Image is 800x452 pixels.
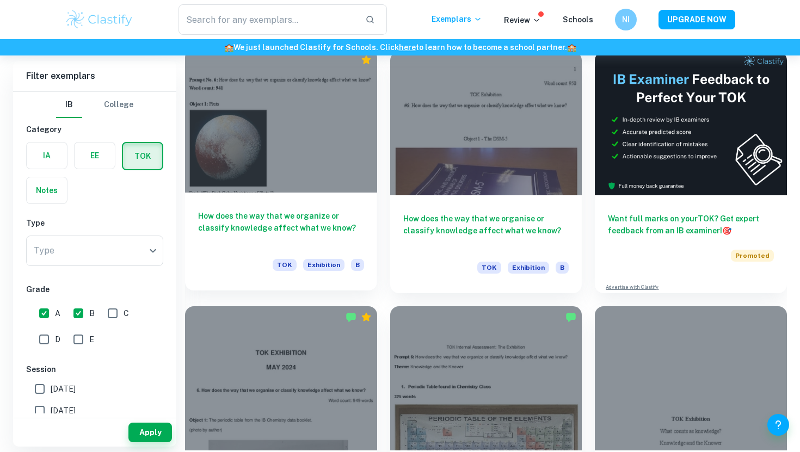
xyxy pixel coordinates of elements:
span: 🏫 [567,43,576,52]
button: IA [27,143,67,169]
span: Exhibition [508,262,549,274]
input: Search for any exemplars... [179,4,356,35]
img: Thumbnail [595,52,787,195]
span: Promoted [731,250,774,262]
button: EE [75,143,115,169]
img: Clastify logo [65,9,134,30]
h6: Grade [26,283,163,295]
h6: Category [26,123,163,135]
span: Exhibition [303,259,344,271]
a: How does the way that we organize or classify knowledge affect what we know?TOKExhibitionB [185,52,377,293]
span: C [124,307,129,319]
span: A [55,307,60,319]
span: TOK [477,262,501,274]
span: B [556,262,569,274]
a: How does the way that we organise or classify knowledge affect what we know?TOKExhibitionB [390,52,582,293]
button: Help and Feedback [767,414,789,436]
button: UPGRADE NOW [659,10,735,29]
h6: How does the way that we organize or classify knowledge affect what we know? [198,210,364,246]
h6: Session [26,363,163,375]
button: Notes [27,177,67,203]
h6: Filter exemplars [13,61,176,91]
span: B [89,307,95,319]
h6: Want full marks on your TOK ? Get expert feedback from an IB examiner! [608,213,774,237]
a: here [399,43,416,52]
span: TOK [273,259,297,271]
a: Advertise with Clastify [606,283,659,291]
span: [DATE] [51,405,76,417]
img: Marked [565,312,576,323]
span: D [55,333,60,345]
h6: NI [620,14,632,26]
span: 🎯 [722,226,731,235]
span: B [351,259,364,271]
button: TOK [123,143,162,169]
h6: We just launched Clastify for Schools. Click to learn how to become a school partner. [2,41,798,53]
div: Premium [361,312,372,323]
img: Marked [346,312,356,323]
button: Apply [128,423,172,442]
p: Review [504,14,541,26]
span: [DATE] [51,383,76,395]
div: Filter type choice [56,92,133,118]
button: IB [56,92,82,118]
h6: Type [26,217,163,229]
p: Exemplars [432,13,482,25]
button: College [104,92,133,118]
button: NI [615,9,637,30]
span: 🏫 [224,43,233,52]
a: Schools [563,15,593,24]
a: Want full marks on yourTOK? Get expert feedback from an IB examiner!PromotedAdvertise with Clastify [595,52,787,293]
div: Premium [361,54,372,65]
h6: How does the way that we organise or classify knowledge affect what we know? [403,213,569,249]
span: E [89,333,94,345]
